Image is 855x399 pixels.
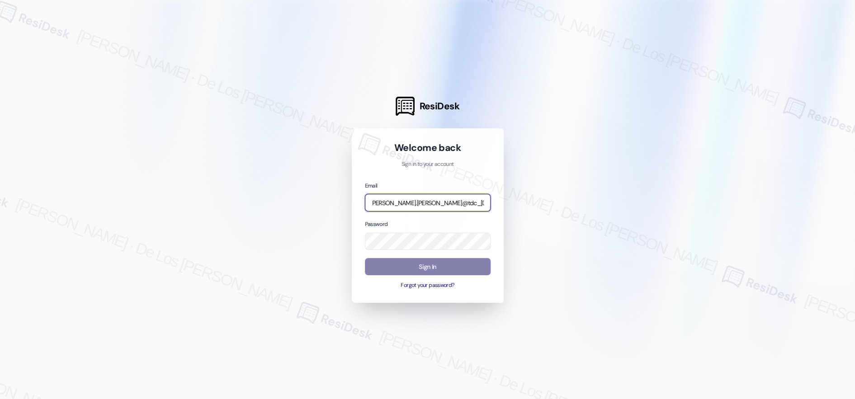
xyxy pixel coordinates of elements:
[396,97,415,116] img: ResiDesk Logo
[365,258,491,276] button: Sign In
[365,182,378,189] label: Email
[365,194,491,211] input: name@example.com
[365,282,491,290] button: Forgot your password?
[365,160,491,169] p: Sign in to your account
[419,100,459,113] span: ResiDesk
[365,221,388,228] label: Password
[365,141,491,154] h1: Welcome back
